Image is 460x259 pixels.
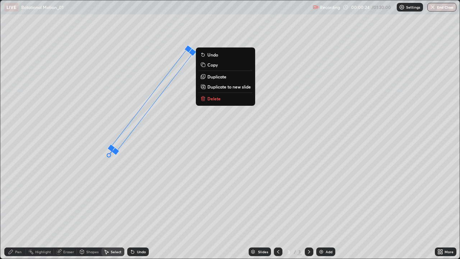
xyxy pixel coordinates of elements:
[199,60,252,69] button: Copy
[137,250,146,254] div: Undo
[207,62,218,68] p: Copy
[111,250,121,254] div: Select
[430,4,436,10] img: end-class-cross
[207,84,251,90] p: Duplicate to new slide
[207,96,221,101] p: Delete
[399,4,405,10] img: class-settings-icons
[199,94,252,103] button: Delete
[285,250,293,254] div: 3
[320,5,340,10] p: Recording
[445,250,454,254] div: More
[258,250,268,254] div: Slides
[318,249,324,255] img: add-slide-button
[86,250,98,254] div: Shapes
[326,250,332,254] div: Add
[199,72,252,81] button: Duplicate
[313,4,318,10] img: recording.375f2c34.svg
[6,4,16,10] p: LIVE
[207,74,226,79] p: Duplicate
[63,250,74,254] div: Eraser
[298,249,302,255] div: 3
[207,52,218,58] p: Undo
[294,250,296,254] div: /
[15,250,22,254] div: Pen
[199,50,252,59] button: Undo
[406,5,420,9] p: Settings
[427,3,456,12] button: End Class
[21,4,64,10] p: Rotational Motion_01
[35,250,51,254] div: Highlight
[199,82,252,91] button: Duplicate to new slide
